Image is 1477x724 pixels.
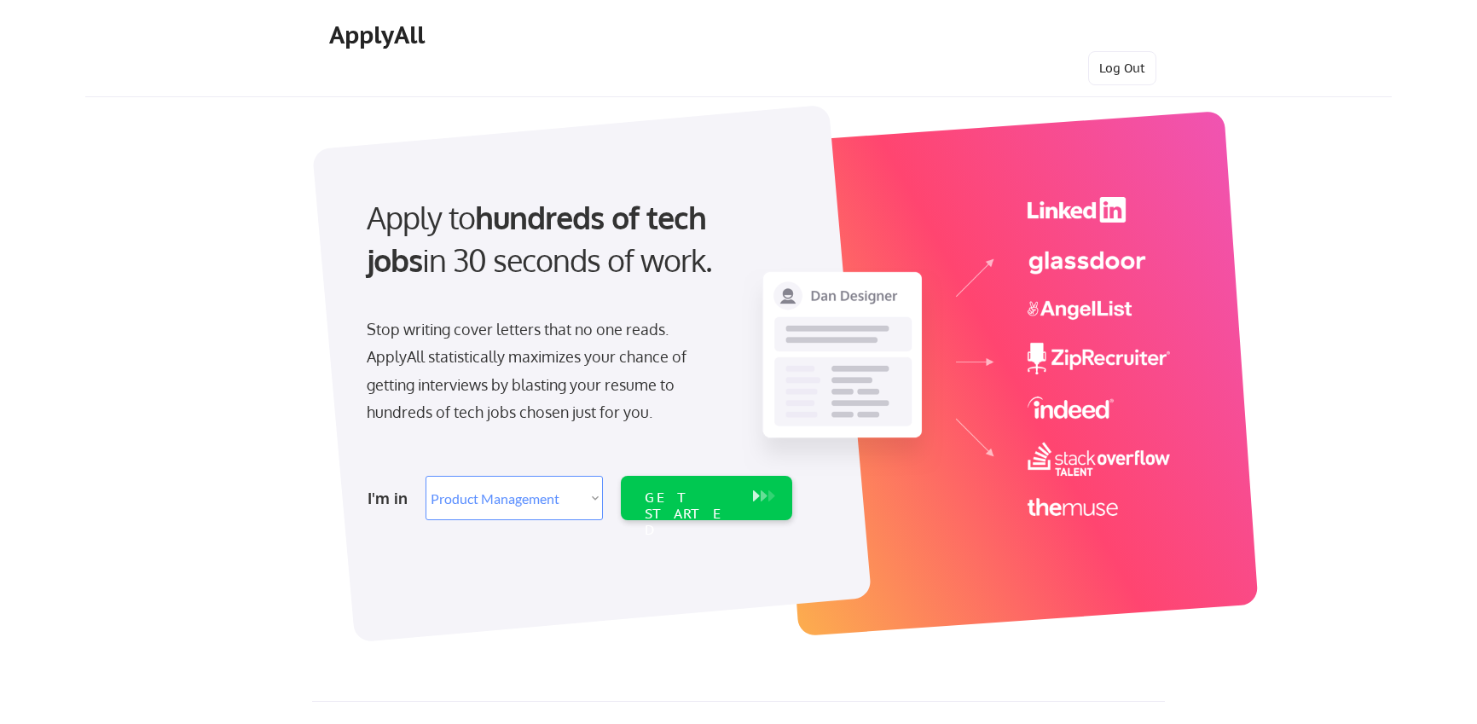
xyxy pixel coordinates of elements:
[1088,51,1156,85] button: Log Out
[368,484,415,512] div: I'm in
[329,20,430,49] div: ApplyAll
[367,198,714,279] strong: hundreds of tech jobs
[367,316,717,426] div: Stop writing cover letters that no one reads. ApplyAll statistically maximizes your chance of get...
[645,489,736,539] div: GET STARTED
[367,196,785,282] div: Apply to in 30 seconds of work.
